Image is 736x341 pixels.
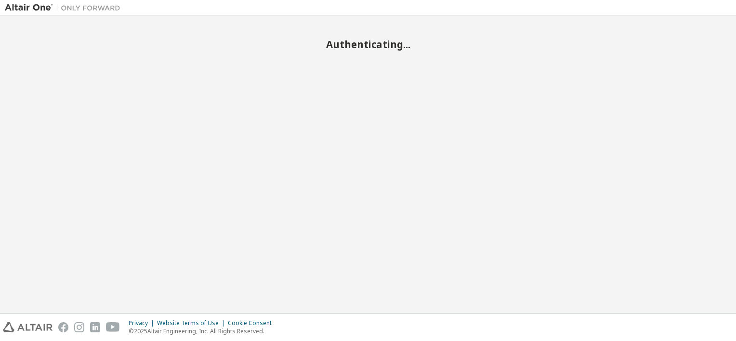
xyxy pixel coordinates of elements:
[129,319,157,327] div: Privacy
[106,322,120,332] img: youtube.svg
[129,327,277,335] p: © 2025 Altair Engineering, Inc. All Rights Reserved.
[58,322,68,332] img: facebook.svg
[74,322,84,332] img: instagram.svg
[3,322,53,332] img: altair_logo.svg
[5,3,125,13] img: Altair One
[90,322,100,332] img: linkedin.svg
[5,38,731,51] h2: Authenticating...
[228,319,277,327] div: Cookie Consent
[157,319,228,327] div: Website Terms of Use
